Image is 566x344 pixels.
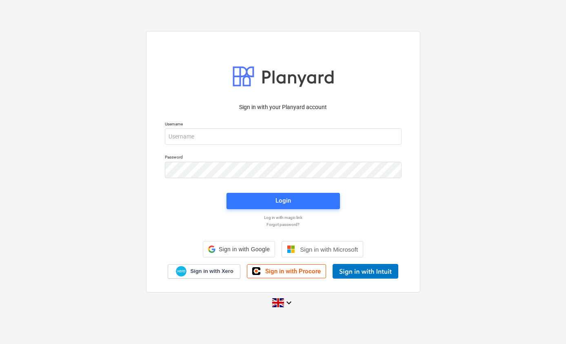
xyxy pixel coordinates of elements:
div: Login [275,195,291,206]
a: Sign in with Xero [168,264,240,279]
span: Sign in with Microsoft [300,246,358,253]
button: Login [226,193,340,209]
p: Sign in with your Planyard account [165,103,402,112]
p: Username [165,121,402,128]
div: Sign in with Google [203,241,275,257]
a: Sign in with Procore [247,264,326,278]
a: Forgot password? [161,222,406,227]
span: Sign in with Google [219,246,270,252]
input: Username [165,128,402,145]
img: Xero logo [176,266,186,277]
a: Log in with magic link [161,215,406,220]
i: keyboard_arrow_down [284,298,294,308]
p: Password [165,154,402,161]
span: Sign in with Procore [265,268,321,275]
span: Sign in with Xero [190,268,233,275]
img: Microsoft logo [287,245,295,253]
